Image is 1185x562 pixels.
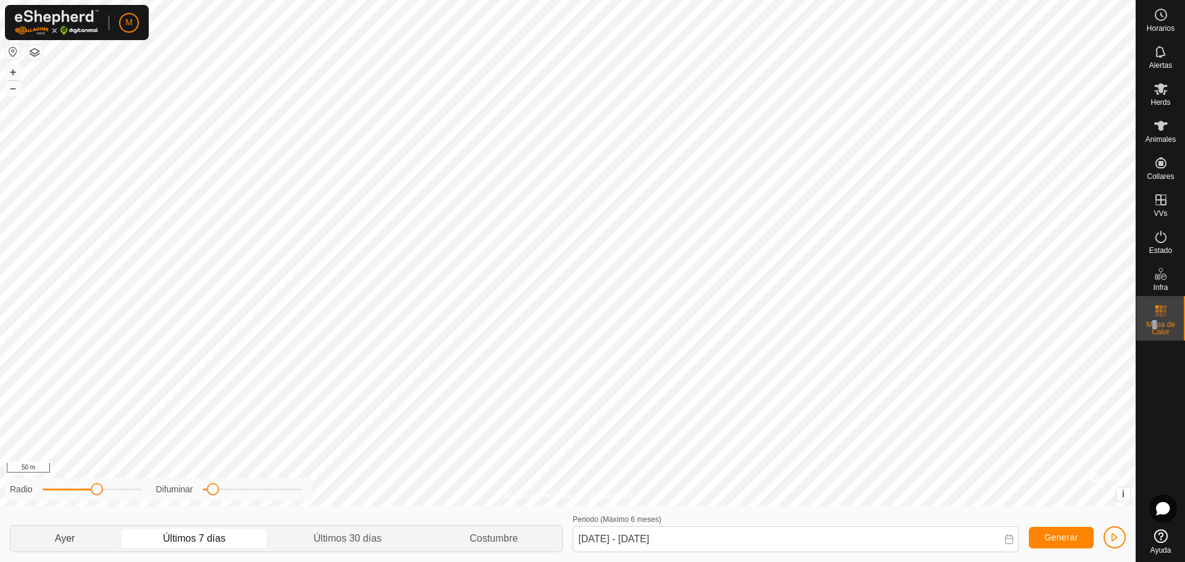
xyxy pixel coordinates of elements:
[10,483,33,496] label: Radio
[1150,547,1171,554] span: Ayuda
[15,10,99,35] img: Logo Gallagher
[1147,173,1174,180] span: Collares
[314,531,381,546] span: Últimos 30 días
[6,81,20,96] button: –
[6,65,20,80] button: +
[1150,99,1170,106] span: Herds
[1153,284,1168,291] span: Infra
[1139,321,1182,336] span: Mapa de Calor
[1145,136,1176,143] span: Animales
[573,515,661,524] label: Periodo (Máximo 6 meses)
[1044,532,1078,542] span: Generar
[504,490,575,502] a: Política de Privacidad
[1147,25,1175,32] span: Horarios
[1149,247,1172,254] span: Estado
[1116,487,1130,501] button: i
[163,531,225,546] span: Últimos 7 días
[590,490,631,502] a: Contáctenos
[1149,62,1172,69] span: Alertas
[125,16,133,29] span: M
[6,44,20,59] button: Restablecer Mapa
[1136,524,1185,559] a: Ayuda
[1154,210,1167,217] span: VVs
[27,45,42,60] button: Capas del Mapa
[1029,527,1094,548] button: Generar
[470,531,518,546] span: Costumbre
[1122,489,1125,499] span: i
[156,483,193,496] label: Difuminar
[55,531,75,546] span: Ayer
